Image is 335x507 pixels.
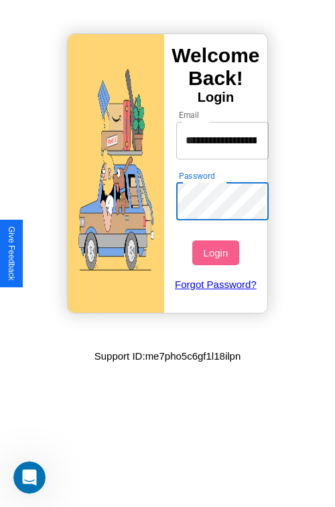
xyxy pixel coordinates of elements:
a: Forgot Password? [170,265,263,303]
p: Support ID: me7pho5c6gf1l18ilpn [94,347,241,365]
h3: Welcome Back! [164,44,267,90]
button: Login [192,240,239,265]
img: gif [68,34,164,313]
label: Password [179,170,214,182]
div: Give Feedback [7,226,16,281]
iframe: Intercom live chat [13,461,46,494]
h4: Login [164,90,267,105]
label: Email [179,109,200,121]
